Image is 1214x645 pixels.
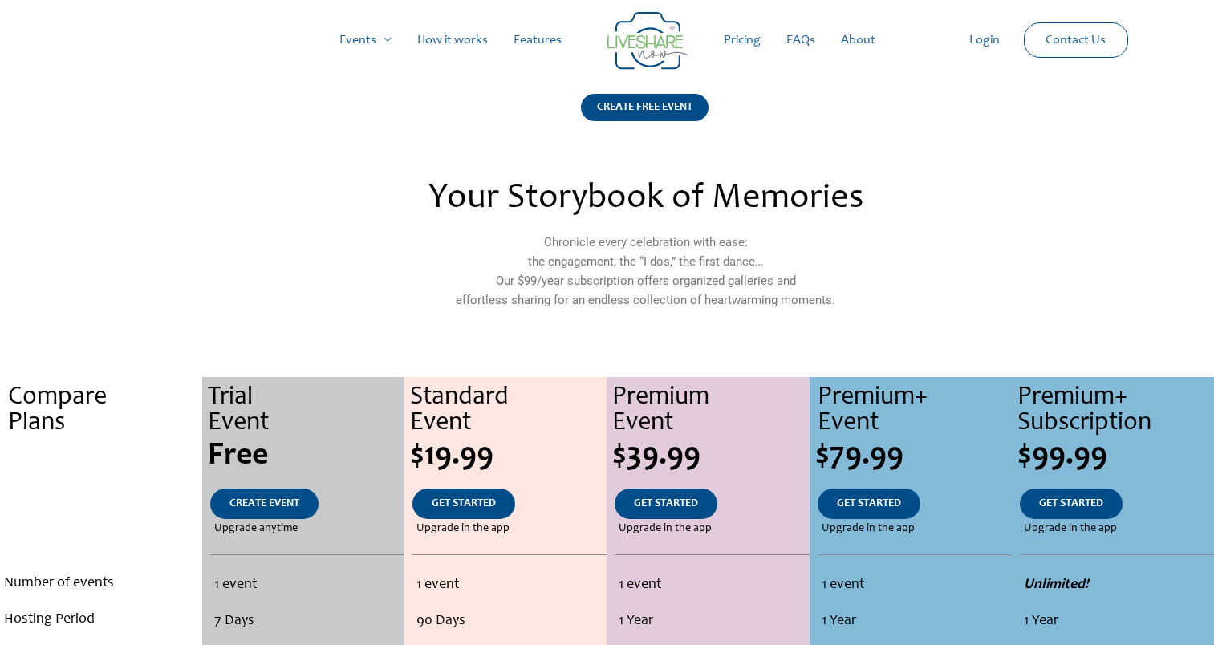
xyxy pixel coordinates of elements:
[208,440,404,473] div: Free
[214,603,400,639] li: 7 Days
[214,567,400,603] li: 1 event
[619,519,712,538] span: Upgrade in the app
[416,567,603,603] li: 1 event
[412,489,515,519] a: GET STARTED
[619,567,805,603] li: 1 event
[822,603,1008,639] li: 1 Year
[581,94,709,141] a: CREATE FREE EVENT
[815,440,1012,473] div: $79.99
[1017,385,1214,436] div: Premium+ Subscription
[822,519,915,538] span: Upgrade in the app
[327,14,404,66] a: Events
[410,440,607,473] div: $19.99
[97,440,105,473] span: .
[619,603,805,639] li: 1 Year
[612,385,809,436] div: Premium Event
[4,602,198,638] li: Hosting Period
[416,519,510,538] span: Upgrade in the app
[8,385,202,436] div: Compare Plans
[432,498,496,509] span: GET STARTED
[1020,489,1123,519] a: GET STARTED
[634,498,698,509] span: GET STARTED
[956,14,1013,66] a: Login
[615,489,717,519] a: GET STARTED
[99,498,103,509] span: .
[298,233,993,310] p: Chronicle every celebration with ease: the engagement, the “I dos,” the first dance… Our $99/year...
[818,489,920,519] a: GET STARTED
[99,523,103,534] span: .
[1024,578,1089,592] strong: Unlimited!
[410,385,607,436] div: Standard Event
[501,14,575,66] a: Features
[298,181,993,217] h2: Your Storybook of Memories
[828,14,888,66] a: About
[711,14,773,66] a: Pricing
[1033,23,1119,57] a: Contact Us
[822,567,1008,603] li: 1 event
[1039,498,1103,509] span: GET STARTED
[581,94,709,121] div: CREATE FREE EVENT
[208,385,404,436] div: Trial Event
[4,566,198,602] li: Number of events
[229,498,299,509] span: CREATE EVENT
[404,14,501,66] a: How it works
[837,498,901,509] span: GET STARTED
[612,440,809,473] div: $39.99
[416,603,603,639] li: 90 Days
[80,489,122,519] a: .
[1024,603,1210,639] li: 1 Year
[818,385,1012,436] div: Premium+ Event
[1024,519,1117,538] span: Upgrade in the app
[214,519,298,538] span: Upgrade anytime
[1017,440,1214,473] div: $99.99
[28,14,1186,66] nav: Site Navigation
[210,489,319,519] a: CREATE EVENT
[607,12,688,70] img: LiveShare logo - Capture & Share Event Memories
[773,14,828,66] a: FAQs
